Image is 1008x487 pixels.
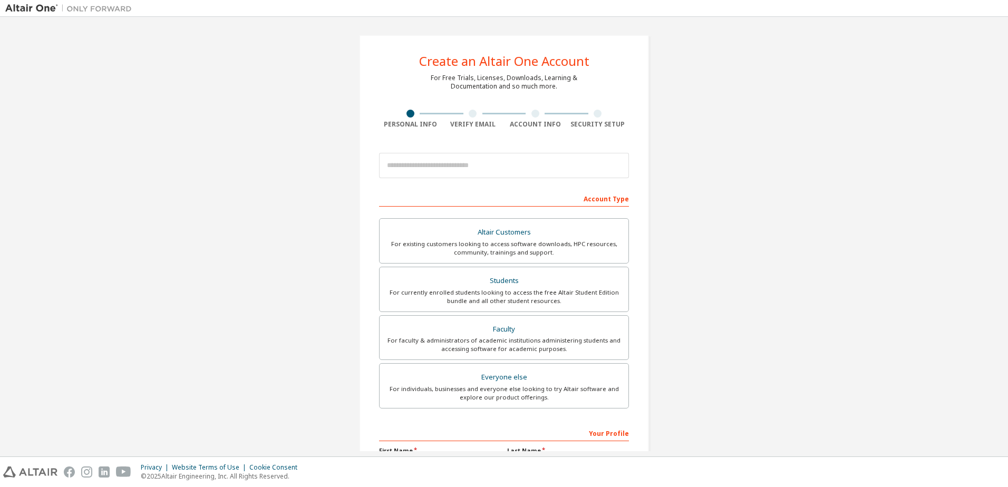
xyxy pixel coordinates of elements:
div: Account Info [504,120,567,129]
p: © 2025 Altair Engineering, Inc. All Rights Reserved. [141,472,304,481]
label: First Name [379,446,501,455]
div: Verify Email [442,120,505,129]
div: Create an Altair One Account [419,55,589,67]
img: instagram.svg [81,466,92,478]
div: For existing customers looking to access software downloads, HPC resources, community, trainings ... [386,240,622,257]
div: Privacy [141,463,172,472]
div: Faculty [386,322,622,337]
img: linkedin.svg [99,466,110,478]
div: Altair Customers [386,225,622,240]
div: For faculty & administrators of academic institutions administering students and accessing softwa... [386,336,622,353]
div: Your Profile [379,424,629,441]
label: Last Name [507,446,629,455]
div: For Free Trials, Licenses, Downloads, Learning & Documentation and so much more. [431,74,577,91]
div: Students [386,274,622,288]
div: For individuals, businesses and everyone else looking to try Altair software and explore our prod... [386,385,622,402]
img: Altair One [5,3,137,14]
div: Security Setup [567,120,629,129]
div: Everyone else [386,370,622,385]
div: Website Terms of Use [172,463,249,472]
div: Cookie Consent [249,463,304,472]
div: Personal Info [379,120,442,129]
img: youtube.svg [116,466,131,478]
div: Account Type [379,190,629,207]
div: For currently enrolled students looking to access the free Altair Student Edition bundle and all ... [386,288,622,305]
img: facebook.svg [64,466,75,478]
img: altair_logo.svg [3,466,57,478]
